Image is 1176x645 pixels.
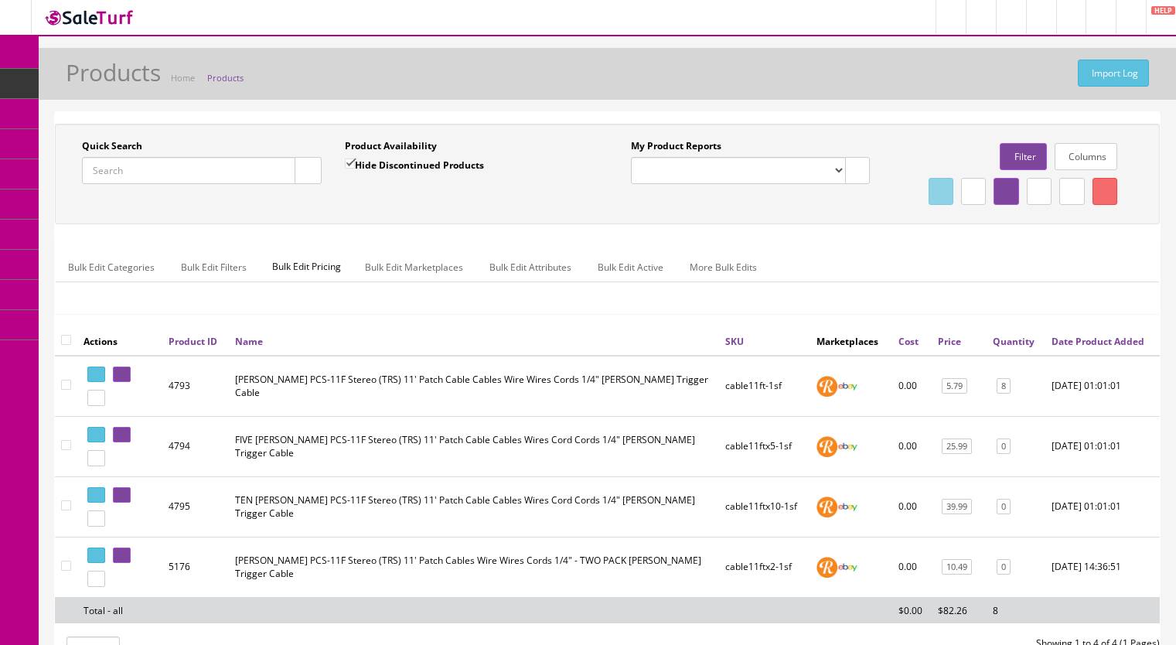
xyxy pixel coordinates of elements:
td: cable11ft-1sf [719,356,810,417]
input: Search [82,157,295,184]
a: 0 [997,559,1011,575]
a: Date Product Added [1052,335,1144,348]
a: Cost [898,335,919,348]
a: 0 [997,439,1011,455]
a: 39.99 [942,499,972,515]
td: 2020-01-01 01:01:01 [1045,416,1160,476]
img: reverb [816,497,837,517]
a: Name [235,335,263,348]
td: 4795 [162,476,229,537]
a: Bulk Edit Filters [169,252,259,282]
td: 0.00 [892,537,932,597]
td: cable11ftx10-1sf [719,476,810,537]
a: 10.49 [942,559,972,575]
a: More Bulk Edits [677,252,769,282]
td: TEN Roland PCS-11F Stereo (TRS) 11' Patch Cable Cables Wires Cord Cords 1/4" Roland Trigger Cable [229,476,719,537]
a: Bulk Edit Marketplaces [353,252,476,282]
a: Quantity [993,335,1035,348]
td: 2020-07-08 14:36:51 [1045,537,1160,597]
td: cable11ftx2-1sf [719,537,810,597]
a: Home [171,72,195,84]
img: ebay [837,376,858,397]
td: 0.00 [892,416,932,476]
td: FIVE Roland PCS-11F Stereo (TRS) 11' Patch Cable Cables Wires Cord Cords 1/4" Roland Trigger Cable [229,416,719,476]
td: 8 [987,597,1045,623]
td: 0.00 [892,356,932,417]
input: Hide Discontinued Products [345,159,355,169]
td: Roland PCS-11F Stereo (TRS) 11' Patch Cable Cables Wire Wires Cords 1/4" Roland Trigger Cable [229,356,719,417]
label: Hide Discontinued Products [345,157,484,172]
a: SKU [725,335,744,348]
td: 0.00 [892,476,932,537]
span: HELP [1151,6,1175,15]
a: 5.79 [942,378,967,394]
a: Filter [1000,143,1046,170]
td: $0.00 [892,597,932,623]
td: Total - all [77,597,162,623]
h1: Products [66,60,161,85]
a: Price [938,335,961,348]
a: Bulk Edit Attributes [477,252,584,282]
img: reverb [816,376,837,397]
img: ebay [837,436,858,457]
span: Bulk Edit Pricing [261,252,353,282]
img: SaleTurf [43,7,136,28]
td: 4794 [162,416,229,476]
a: Bulk Edit Categories [56,252,167,282]
td: 2020-01-01 01:01:01 [1045,476,1160,537]
td: cable11ftx5-1sf [719,416,810,476]
td: 4793 [162,356,229,417]
img: reverb [816,436,837,457]
a: Columns [1055,143,1117,170]
th: Marketplaces [810,327,892,355]
td: Roland PCS-11F Stereo (TRS) 11' Patch Cables Wire Wires Cords 1/4" - TWO PACK Roland Trigger Cable [229,537,719,597]
th: Actions [77,327,162,355]
a: Import Log [1078,60,1149,87]
td: 2020-01-01 01:01:01 [1045,356,1160,417]
label: Quick Search [82,139,142,153]
a: 25.99 [942,439,972,455]
img: reverb [816,557,837,578]
label: My Product Reports [631,139,721,153]
a: Products [207,72,244,84]
a: Product ID [169,335,217,348]
label: Product Availability [345,139,437,153]
img: ebay [837,497,858,517]
a: Bulk Edit Active [585,252,676,282]
a: 8 [997,378,1011,394]
td: 5176 [162,537,229,597]
a: 0 [997,499,1011,515]
img: ebay [837,557,858,578]
td: $82.26 [932,597,987,623]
